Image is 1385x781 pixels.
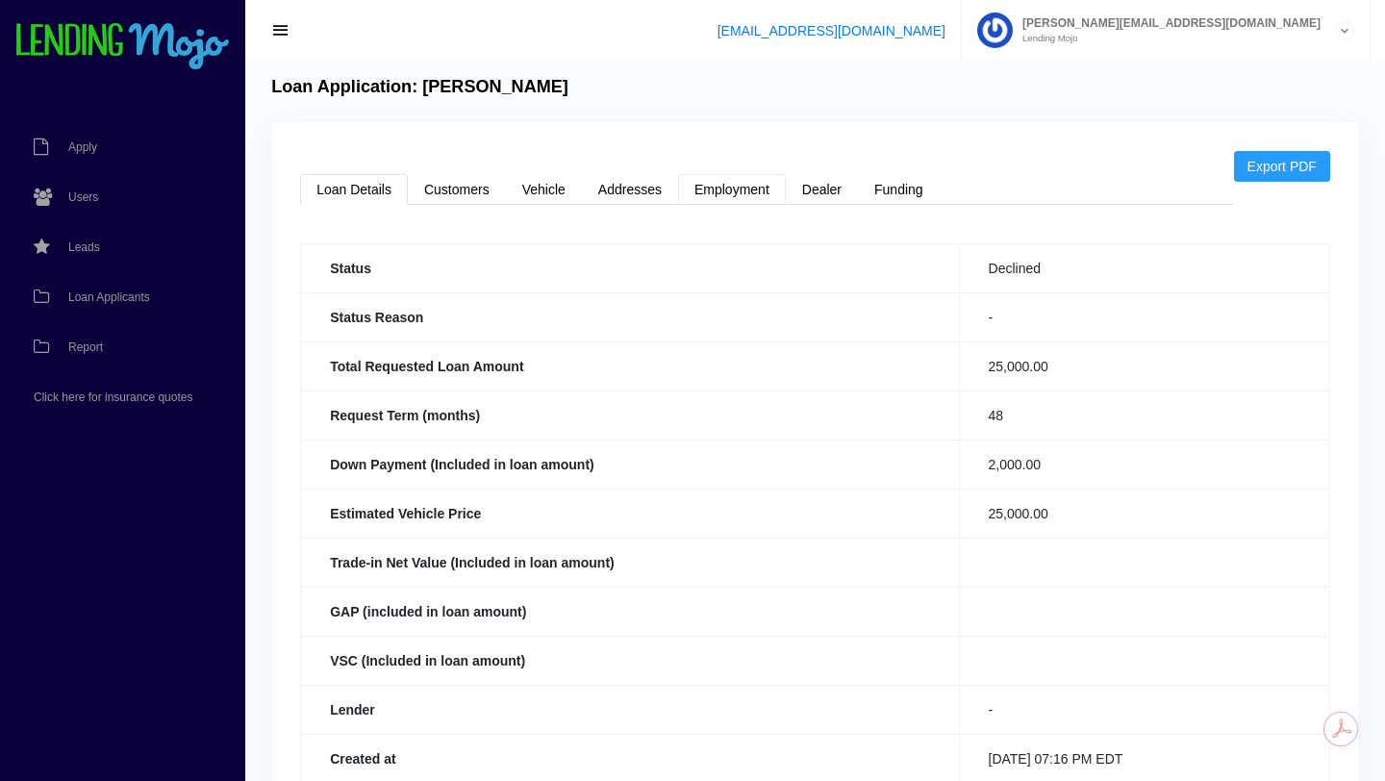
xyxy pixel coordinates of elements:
[408,174,506,205] a: Customers
[301,390,959,440] th: Request Term (months)
[301,440,959,489] th: Down Payment (Included in loan amount)
[301,243,959,292] th: Status
[68,191,98,203] span: Users
[301,341,959,390] th: Total Requested Loan Amount
[959,685,1329,734] td: -
[271,77,568,98] h4: Loan Application: [PERSON_NAME]
[858,174,940,205] a: Funding
[977,13,1013,48] img: Profile image
[300,174,408,205] a: Loan Details
[68,241,100,253] span: Leads
[678,174,786,205] a: Employment
[506,174,582,205] a: Vehicle
[786,174,858,205] a: Dealer
[959,489,1329,538] td: 25,000.00
[301,587,959,636] th: GAP (included in loan amount)
[301,685,959,734] th: Lender
[14,23,231,71] img: logo-small.png
[1013,17,1321,29] span: [PERSON_NAME][EMAIL_ADDRESS][DOMAIN_NAME]
[718,23,945,38] a: [EMAIL_ADDRESS][DOMAIN_NAME]
[68,341,103,353] span: Report
[959,341,1329,390] td: 25,000.00
[1234,151,1330,182] a: Export PDF
[301,636,959,685] th: VSC (Included in loan amount)
[34,391,192,403] span: Click here for insurance quotes
[301,489,959,538] th: Estimated Vehicle Price
[959,390,1329,440] td: 48
[301,292,959,341] th: Status Reason
[959,243,1329,292] td: Declined
[68,291,150,303] span: Loan Applicants
[582,174,678,205] a: Addresses
[1013,34,1321,43] small: Lending Mojo
[68,141,97,153] span: Apply
[301,538,959,587] th: Trade-in Net Value (Included in loan amount)
[959,292,1329,341] td: -
[959,440,1329,489] td: 2,000.00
